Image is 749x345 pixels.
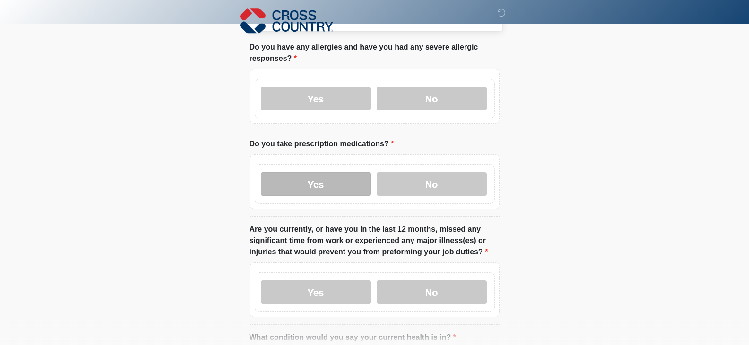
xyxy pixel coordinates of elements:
[250,42,500,64] label: Do you have any allergies and have you had any severe allergic responses?
[261,172,371,196] label: Yes
[250,138,394,150] label: Do you take prescription medications?
[377,172,487,196] label: No
[377,87,487,110] label: No
[240,7,334,34] img: Cross Country Logo
[250,332,456,343] label: What condition would you say your current health is in?
[261,87,371,110] label: Yes
[261,280,371,304] label: Yes
[250,224,500,258] label: Are you currently, or have you in the last 12 months, missed any significant time from work or ex...
[377,280,487,304] label: No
